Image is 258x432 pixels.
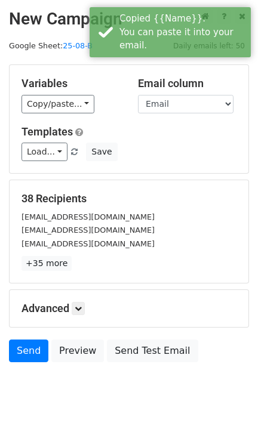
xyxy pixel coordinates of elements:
[21,143,67,161] a: Load...
[21,192,236,205] h5: 38 Recipients
[21,302,236,315] h5: Advanced
[21,77,120,90] h5: Variables
[21,239,155,248] small: [EMAIL_ADDRESS][DOMAIN_NAME]
[21,95,94,113] a: Copy/paste...
[9,9,249,29] h2: New Campaign
[198,375,258,432] iframe: Chat Widget
[21,212,155,221] small: [EMAIL_ADDRESS][DOMAIN_NAME]
[51,340,104,362] a: Preview
[21,125,73,138] a: Templates
[86,143,117,161] button: Save
[9,41,93,50] small: Google Sheet:
[21,226,155,234] small: [EMAIL_ADDRESS][DOMAIN_NAME]
[9,340,48,362] a: Send
[107,340,198,362] a: Send Test Email
[21,256,72,271] a: +35 more
[138,77,236,90] h5: Email column
[63,41,93,50] a: 25-08-B
[119,12,246,53] div: Copied {{Name}}. You can paste it into your email.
